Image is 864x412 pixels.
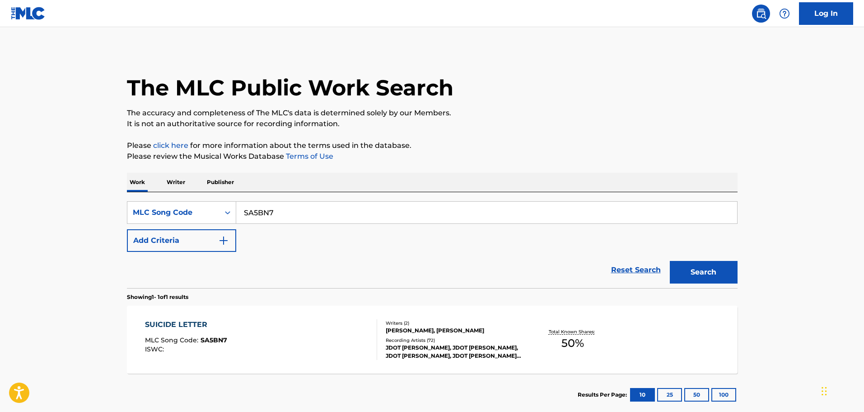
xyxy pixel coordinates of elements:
p: Results Per Page: [578,391,629,399]
a: Reset Search [607,260,665,280]
span: SA5BN7 [201,336,227,344]
iframe: Chat Widget [819,369,864,412]
span: 50 % [561,335,584,351]
a: Terms of Use [284,152,333,161]
div: Recording Artists ( 72 ) [386,337,522,344]
div: MLC Song Code [133,207,214,218]
a: SUICIDE LETTERMLC Song Code:SA5BN7ISWC:Writers (2)[PERSON_NAME], [PERSON_NAME]Recording Artists (... [127,306,738,374]
div: Help [775,5,794,23]
p: Work [127,173,148,192]
button: 25 [657,388,682,402]
span: ISWC : [145,345,166,353]
img: MLC Logo [11,7,46,20]
img: search [756,8,766,19]
p: It is not an authoritative source for recording information. [127,118,738,129]
span: MLC Song Code : [145,336,201,344]
h1: The MLC Public Work Search [127,74,453,101]
img: help [779,8,790,19]
button: 10 [630,388,655,402]
div: SUICIDE LETTER [145,319,227,330]
img: 9d2ae6d4665cec9f34b9.svg [218,235,229,246]
p: Please review the Musical Works Database [127,151,738,162]
div: JDOT [PERSON_NAME], JDOT [PERSON_NAME], JDOT [PERSON_NAME], JDOT [PERSON_NAME], JDOT BREEZY [386,344,522,360]
p: Writer [164,173,188,192]
a: click here [153,141,188,150]
p: The accuracy and completeness of The MLC's data is determined solely by our Members. [127,108,738,118]
button: 50 [684,388,709,402]
button: Search [670,261,738,284]
p: Please for more information about the terms used in the database. [127,140,738,151]
p: Publisher [204,173,237,192]
button: Add Criteria [127,229,236,252]
div: [PERSON_NAME], [PERSON_NAME] [386,327,522,335]
div: Writers ( 2 ) [386,320,522,327]
p: Showing 1 - 1 of 1 results [127,293,188,301]
a: Public Search [752,5,770,23]
p: Total Known Shares: [549,328,597,335]
div: Drag [822,378,827,405]
button: 100 [711,388,736,402]
form: Search Form [127,201,738,288]
a: Log In [799,2,853,25]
